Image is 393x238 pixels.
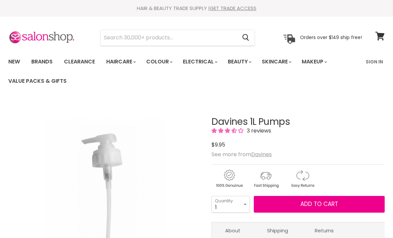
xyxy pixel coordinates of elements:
p: Orders over $149 ship free! [300,34,362,40]
a: Value Packs & Gifts [3,74,72,88]
h1: Davines 1L Pumps [211,117,385,127]
a: Electrical [178,55,221,69]
form: Product [100,30,255,46]
a: New [3,55,25,69]
select: Quantity [211,196,250,213]
a: Makeup [297,55,331,69]
a: Sign In [362,55,387,69]
a: Colour [141,55,177,69]
button: Add to cart [254,196,385,213]
a: GET TRADE ACCESS [210,5,256,12]
span: See more from [211,151,272,158]
img: returns.gif [285,169,320,189]
input: Search [101,30,237,45]
a: Clearance [59,55,100,69]
a: Beauty [223,55,255,69]
span: 3 reviews [245,127,271,135]
ul: Main menu [3,52,362,91]
a: Davines [251,151,272,158]
a: Skincare [257,55,295,69]
img: shipping.gif [248,169,283,189]
span: Add to cart [300,200,338,208]
button: Search [237,30,254,45]
img: genuine.gif [211,169,247,189]
a: Brands [26,55,58,69]
span: 3.67 stars [211,127,245,135]
span: $9.95 [211,141,225,149]
a: Haircare [101,55,140,69]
